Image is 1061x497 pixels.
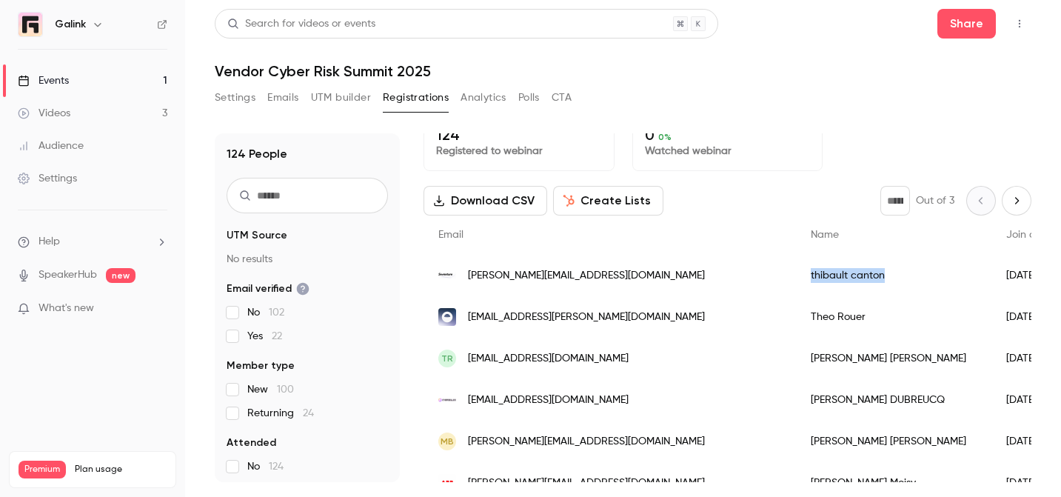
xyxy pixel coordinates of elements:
[247,305,284,320] span: No
[796,421,991,462] div: [PERSON_NAME] [PERSON_NAME]
[518,86,540,110] button: Polls
[552,86,572,110] button: CTA
[424,186,547,216] button: Download CSV
[18,139,84,153] div: Audience
[227,281,309,296] span: Email verified
[269,307,284,318] span: 102
[18,234,167,250] li: help-dropdown-opener
[1002,186,1031,216] button: Next page
[438,398,456,402] img: cybrsellex.com
[18,171,77,186] div: Settings
[468,268,705,284] span: [PERSON_NAME][EMAIL_ADDRESS][DOMAIN_NAME]
[468,393,629,408] span: [EMAIL_ADDRESS][DOMAIN_NAME]
[267,86,298,110] button: Emails
[468,310,705,325] span: [EMAIL_ADDRESS][PERSON_NAME][DOMAIN_NAME]
[468,476,705,491] span: [PERSON_NAME][EMAIL_ADDRESS][DOMAIN_NAME]
[468,434,705,450] span: [PERSON_NAME][EMAIL_ADDRESS][DOMAIN_NAME]
[39,267,97,283] a: SpeakerHub
[277,384,294,395] span: 100
[227,252,388,267] p: No results
[75,464,167,476] span: Plan usage
[272,331,282,341] span: 22
[658,132,672,142] span: 0 %
[438,474,456,492] img: fr.abb.com
[1006,230,1052,240] span: Join date
[227,228,287,243] span: UTM Source
[441,352,453,365] span: TR
[796,338,991,379] div: [PERSON_NAME] [PERSON_NAME]
[438,308,456,326] img: elba.security
[247,329,282,344] span: Yes
[19,13,42,36] img: Galink
[55,17,86,32] h6: Galink
[553,186,663,216] button: Create Lists
[436,126,602,144] p: 124
[227,16,375,32] div: Search for videos or events
[796,296,991,338] div: Theo Rouer
[18,73,69,88] div: Events
[311,86,371,110] button: UTM builder
[468,351,629,367] span: [EMAIL_ADDRESS][DOMAIN_NAME]
[461,86,506,110] button: Analytics
[227,358,295,373] span: Member type
[227,145,287,163] h1: 124 People
[269,461,284,472] span: 124
[215,86,255,110] button: Settings
[18,106,70,121] div: Videos
[39,234,60,250] span: Help
[937,9,996,39] button: Share
[438,230,463,240] span: Email
[796,379,991,421] div: [PERSON_NAME] DUBREUCQ
[19,461,66,478] span: Premium
[303,408,314,418] span: 24
[106,268,135,283] span: new
[811,230,839,240] span: Name
[645,126,811,144] p: 0
[645,144,811,159] p: Watched webinar
[39,301,94,316] span: What's new
[247,406,314,421] span: Returning
[150,302,167,316] iframe: Noticeable Trigger
[227,436,276,450] span: Attended
[247,459,284,474] span: No
[215,62,1031,80] h1: Vendor Cyber Risk Summit 2025
[383,86,449,110] button: Registrations
[438,267,456,284] img: seventure.fr
[916,193,954,208] p: Out of 3
[436,144,602,159] p: Registered to webinar
[796,255,991,296] div: thibault canton
[247,382,294,397] span: New
[441,435,454,448] span: MB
